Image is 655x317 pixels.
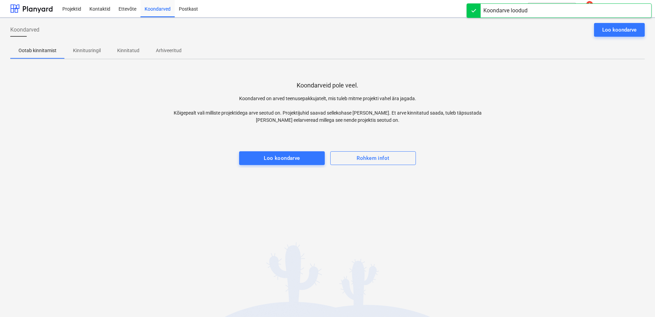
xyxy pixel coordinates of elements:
div: Koondarve loodud [483,7,528,15]
button: Loo koondarve [594,23,645,37]
div: Loo koondarve [602,25,637,34]
p: Koondarveid pole veel. [297,81,358,90]
button: Loo koondarve [239,151,325,165]
iframe: Chat Widget [621,284,655,317]
p: Koondarved on arved teenusepakkujatelt, mis tuleb mitme projekti vahel ära jagada. Kõigepealt val... [169,95,486,124]
p: Arhiveeritud [156,47,182,54]
div: Loo koondarve [264,154,300,163]
button: Rohkem infot [330,151,416,165]
span: Koondarved [10,26,39,34]
div: Rohkem infot [357,154,389,163]
p: Kinnitusringil [73,47,101,54]
p: Ootab kinnitamist [18,47,57,54]
p: Kinnitatud [117,47,139,54]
